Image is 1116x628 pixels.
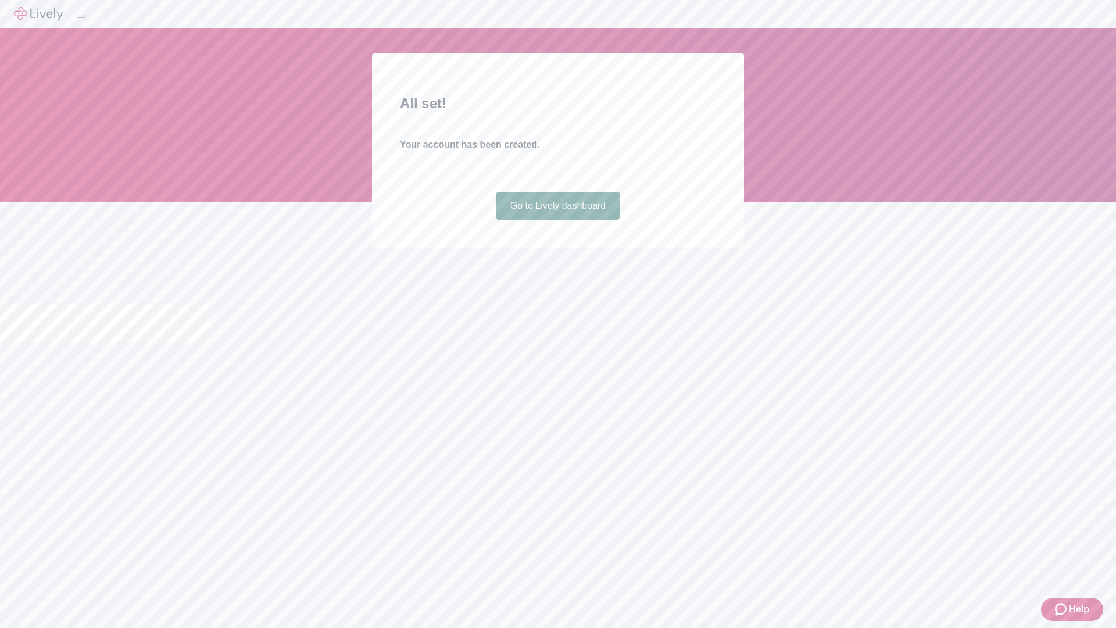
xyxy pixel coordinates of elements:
[1055,602,1069,616] svg: Zendesk support icon
[400,93,716,114] h2: All set!
[496,192,620,220] a: Go to Lively dashboard
[400,138,716,152] h4: Your account has been created.
[1041,598,1103,621] button: Zendesk support iconHelp
[77,15,86,18] button: Log out
[14,7,63,21] img: Lively
[1069,602,1089,616] span: Help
